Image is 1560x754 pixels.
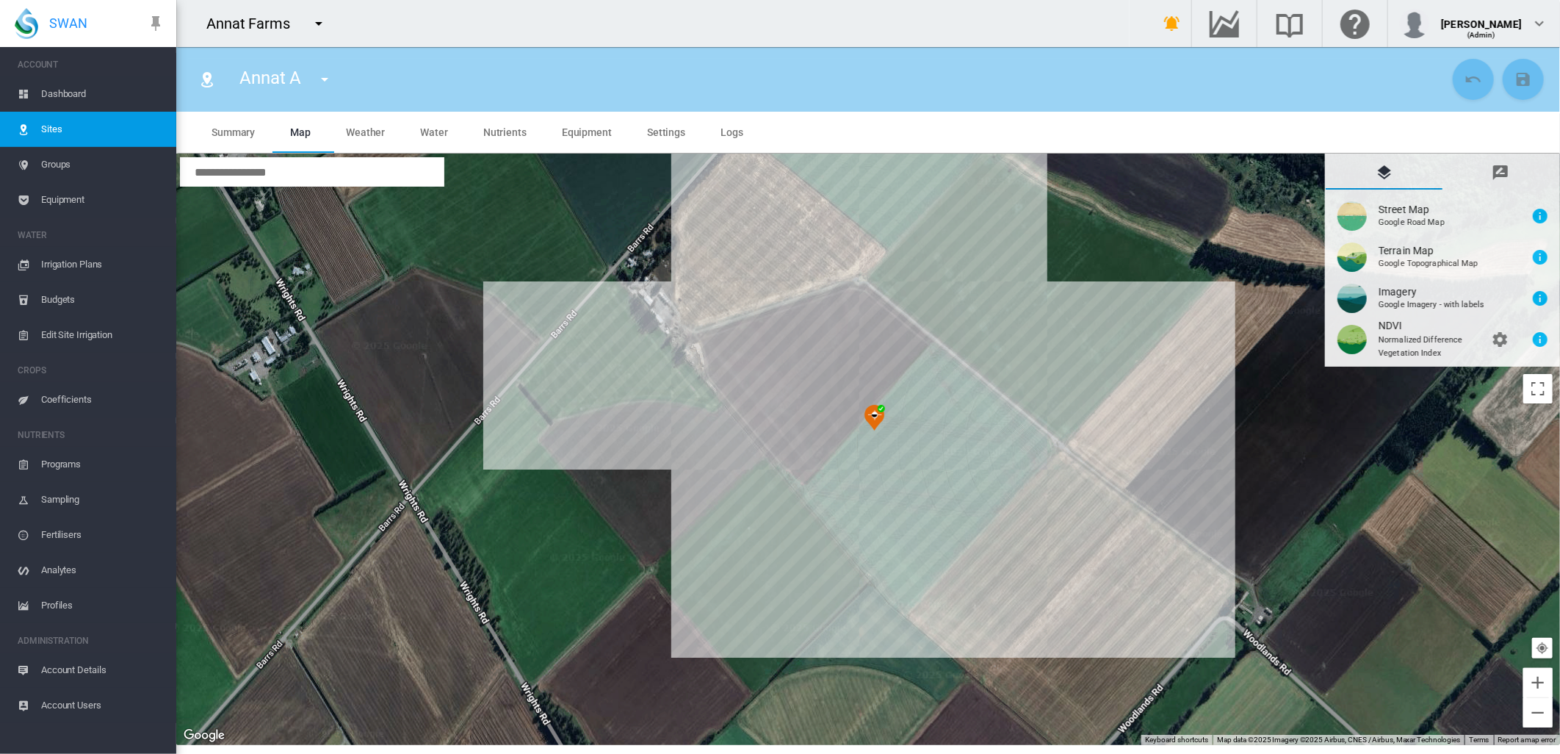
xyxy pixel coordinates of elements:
[562,126,612,138] span: Equipment
[420,126,448,138] span: Water
[212,126,255,138] span: Summary
[41,382,165,417] span: Coefficients
[180,726,228,745] a: Open this area in Google Maps (opens a new window)
[41,588,165,623] span: Profiles
[1442,154,1559,190] md-tab-item: Drawing Manager
[721,126,743,138] span: Logs
[1485,325,1514,354] button: Layer settings
[316,71,333,88] md-icon: icon-menu-down
[1376,164,1393,182] md-icon: icon-layers
[1523,374,1553,403] button: Toggle fullscreen view
[1531,331,1549,348] md-icon: icon-information
[1207,15,1242,32] md-icon: Go to the Data Hub
[304,9,333,38] button: icon-menu-down
[1145,735,1208,745] button: Keyboard shortcuts
[647,126,685,138] span: Settings
[18,53,165,76] span: ACCOUNT
[1491,331,1509,348] md-icon: icon-cog
[147,15,165,32] md-icon: icon-pin
[1523,668,1553,697] button: Zoom in
[18,359,165,382] span: CROPS
[41,688,165,723] span: Account Users
[1503,59,1544,100] button: Save Changes
[1525,284,1555,313] button: Layer information
[180,726,228,745] img: Google
[41,482,165,517] span: Sampling
[1525,243,1555,272] button: Layer information
[1492,164,1510,182] md-icon: icon-message-draw
[1326,237,1559,278] button: Terrain Map Google Topographical Map Layer information
[239,68,301,88] span: Annat A
[15,8,38,39] img: SWAN-Landscape-Logo-Colour-drop.png
[1523,698,1553,728] button: Zoom out
[41,317,165,353] span: Edit Site Irrigation
[346,126,385,138] span: Weather
[1453,59,1494,100] button: Cancel Changes
[1514,71,1532,88] md-icon: icon-content-save
[206,13,303,34] div: Annat Farms
[41,76,165,112] span: Dashboard
[1272,15,1307,32] md-icon: Search the knowledge base
[41,182,165,218] span: Equipment
[18,629,165,653] span: ADMINISTRATION
[310,15,328,32] md-icon: icon-menu-down
[1163,15,1181,32] md-icon: icon-bell-ring
[49,14,87,32] span: SWAN
[1158,9,1187,38] button: icon-bell-ring
[1337,15,1373,32] md-icon: Click here for help
[483,126,527,138] span: Nutrients
[41,282,165,317] span: Budgets
[310,65,339,94] button: icon-menu-down
[1467,31,1496,39] span: (Admin)
[1326,278,1559,319] button: Imagery Google Imagery - with labels Layer information
[41,247,165,282] span: Irrigation Plans
[192,65,222,94] button: Click to go to list of Sites
[18,223,165,247] span: WATER
[290,126,311,138] span: Map
[1217,736,1460,744] span: Map data ©2025 Imagery ©2025 Airbus, CNES / Airbus, Maxar Technologies
[1326,154,1442,190] md-tab-item: Map Layer Control
[41,517,165,553] span: Fertilisers
[1525,201,1555,231] button: Layer information
[1531,207,1549,225] md-icon: icon-information
[198,71,216,88] md-icon: icon-map-marker-radius
[1498,736,1556,744] a: Report a map error
[1531,290,1549,307] md-icon: icon-information
[41,553,165,588] span: Analytes
[1532,638,1553,658] button: Your Location
[18,423,165,447] span: NUTRIENTS
[1531,15,1548,32] md-icon: icon-chevron-down
[1326,319,1559,360] button: NDVI Normalized Difference Vegetation Index Layer settings Layer information
[1326,190,1559,366] md-tab-content: Map Layer Control
[1326,195,1559,237] button: Street Map Google Road Map Layer information
[41,447,165,482] span: Programs
[41,147,165,182] span: Groups
[1441,11,1522,26] div: [PERSON_NAME]
[1469,736,1489,744] a: Terms
[1465,71,1482,88] md-icon: icon-undo
[1400,9,1429,38] img: profile.jpg
[1531,248,1549,266] md-icon: icon-information
[41,653,165,688] span: Account Details
[41,112,165,147] span: Sites
[1525,325,1555,354] button: Layer information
